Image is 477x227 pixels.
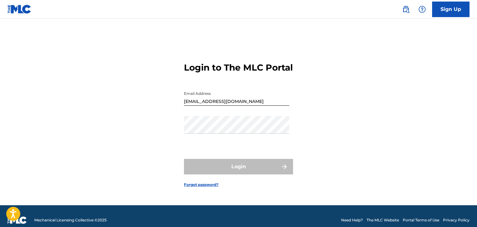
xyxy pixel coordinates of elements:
a: Forgot password? [184,182,219,188]
a: Need Help? [341,217,363,223]
div: Help [416,3,428,16]
a: Privacy Policy [443,217,470,223]
a: Sign Up [432,2,470,17]
img: help [418,6,426,13]
span: Mechanical Licensing Collective © 2025 [34,217,107,223]
a: Portal Terms of Use [403,217,439,223]
img: search [402,6,410,13]
a: Public Search [400,3,412,16]
img: logo [7,216,27,224]
h3: Login to The MLC Portal [184,62,293,73]
a: The MLC Website [367,217,399,223]
img: MLC Logo [7,5,31,14]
